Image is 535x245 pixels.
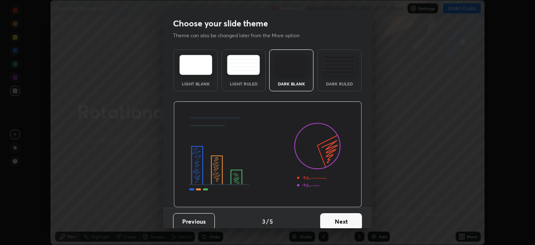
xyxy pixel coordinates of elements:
button: Previous [173,213,215,230]
img: darkTheme.f0cc69e5.svg [275,55,308,75]
div: Light Blank [179,82,212,86]
h4: 3 [262,217,265,226]
p: Theme can also be changed later from the More option [173,32,308,39]
img: darkThemeBanner.d06ce4a2.svg [173,101,362,208]
h4: / [266,217,269,226]
h4: 5 [270,217,273,226]
div: Light Ruled [227,82,260,86]
button: Next [320,213,362,230]
img: lightRuledTheme.5fabf969.svg [227,55,260,75]
h2: Choose your slide theme [173,18,268,29]
div: Dark Blank [275,82,308,86]
div: Dark Ruled [323,82,356,86]
img: darkRuledTheme.de295e13.svg [323,55,356,75]
img: lightTheme.e5ed3b09.svg [179,55,212,75]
